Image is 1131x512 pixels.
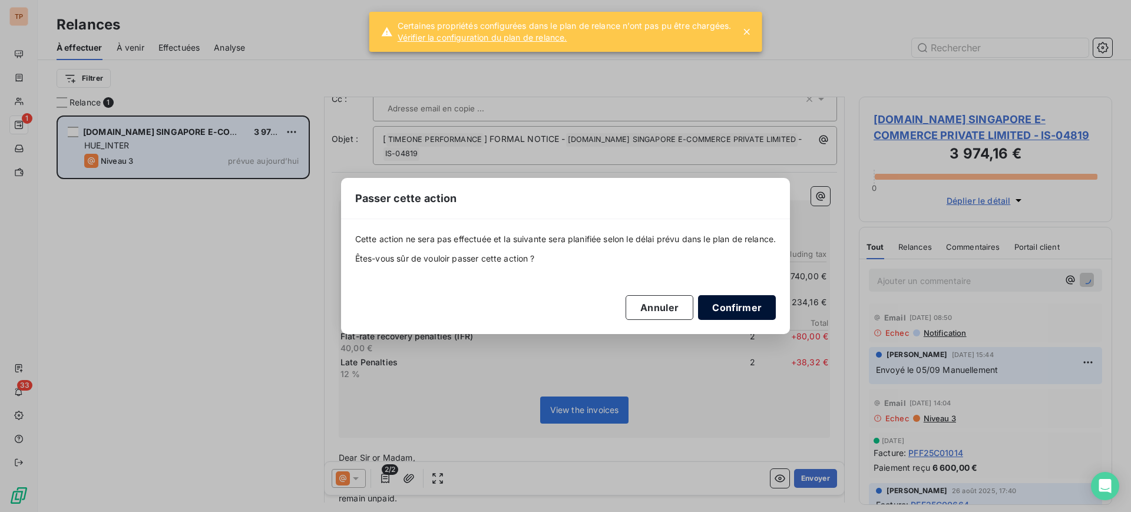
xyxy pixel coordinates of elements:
button: Annuler [626,295,693,320]
span: Êtes-vous sûr de vouloir passer cette action ? [355,253,776,265]
button: Confirmer [698,295,776,320]
div: Open Intercom Messenger [1091,472,1119,500]
span: Passer cette action [355,190,457,206]
span: Cette action ne sera pas effectuée et la suivante sera planifiée selon le délai prévu dans le pla... [355,233,776,245]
